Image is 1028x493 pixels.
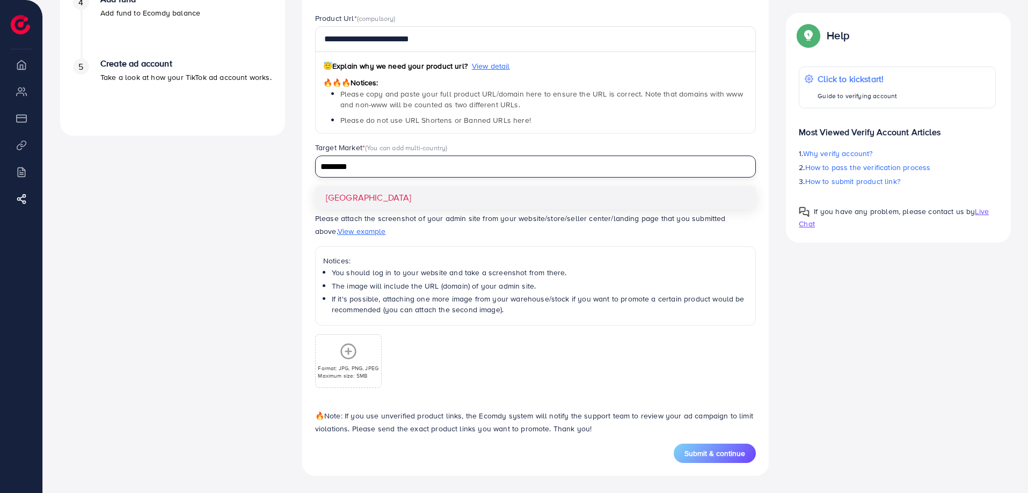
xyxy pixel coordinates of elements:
[799,175,996,188] p: 3.
[318,364,378,372] p: Format: JPG, PNG, JPEG
[799,147,996,160] p: 1.
[827,29,849,42] p: Help
[818,72,897,85] p: Click to kickstart!
[799,161,996,174] p: 2.
[332,281,748,291] li: The image will include the URL (domain) of your admin site.
[332,267,748,278] li: You should log in to your website and take a screenshot from there.
[315,212,756,238] p: Please attach the screenshot of your admin site from your website/store/seller center/landing pag...
[323,61,468,71] span: Explain why we need your product url?
[315,13,396,24] label: Product Url
[365,143,447,152] span: (You can add multi-country)
[340,115,531,126] span: Please do not use URL Shortens or Banned URLs here!
[60,58,285,123] li: Create ad account
[803,148,873,159] span: Why verify account?
[78,61,83,73] span: 5
[799,207,810,217] img: Popup guide
[100,6,200,19] p: Add fund to Ecomdy balance
[814,206,975,217] span: If you have any problem, please contact us by
[315,186,756,209] li: [GEOGRAPHIC_DATA]
[323,254,748,267] p: Notices:
[982,445,1020,485] iframe: Chat
[332,293,748,315] li: If it's possible, attaching one more image from your warehouse/stock if you want to promote a cer...
[11,15,30,34] img: logo
[674,444,756,463] button: Submit & continue
[799,117,996,138] p: Most Viewed Verify Account Articles
[315,142,448,153] label: Target Market
[100,71,272,84] p: Take a look at how your TikTok ad account works.
[805,176,900,187] span: How to submit product link?
[315,409,756,435] p: Note: If you use unverified product links, the Ecomdy system will notify the support team to revi...
[684,448,745,459] span: Submit & continue
[338,226,386,237] span: View example
[323,77,351,88] span: 🔥🔥🔥
[323,61,332,71] span: 😇
[100,58,272,69] h4: Create ad account
[340,89,743,110] span: Please copy and paste your full product URL/domain here to ensure the URL is correct. Note that d...
[799,26,818,45] img: Popup guide
[323,77,378,88] span: Notices:
[315,410,324,421] span: 🔥
[805,162,931,173] span: How to pass the verification process
[357,13,396,23] span: (compulsory)
[317,159,742,175] input: Search for option
[318,372,378,379] p: Maximum size: 5MB
[315,156,756,178] div: Search for option
[472,61,510,71] span: View detail
[818,90,897,102] p: Guide to verifying account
